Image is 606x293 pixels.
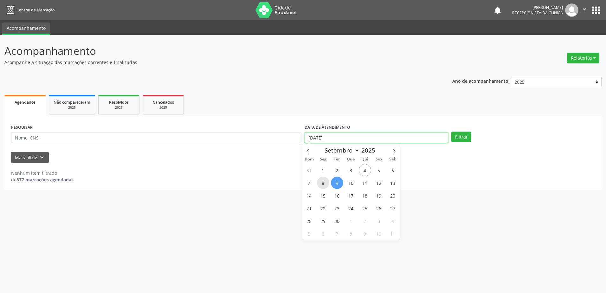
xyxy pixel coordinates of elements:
strong: 877 marcações agendadas [16,177,74,183]
button: notifications [493,6,502,15]
select: Month [322,146,360,155]
span: Setembro 12, 2025 [373,177,385,189]
span: Setembro 19, 2025 [373,189,385,202]
span: Setembro 13, 2025 [387,177,399,189]
div: 2025 [147,105,179,110]
div: [PERSON_NAME] [512,5,563,10]
span: Setembro 10, 2025 [345,177,357,189]
span: Qui [358,157,372,161]
a: Central de Marcação [4,5,55,15]
button: Relatórios [567,53,599,63]
span: Setembro 25, 2025 [359,202,371,214]
button: Mais filtroskeyboard_arrow_down [11,152,49,163]
img: img [565,3,578,17]
span: Agosto 31, 2025 [303,164,315,176]
span: Setembro 11, 2025 [359,177,371,189]
span: Setembro 2, 2025 [331,164,343,176]
span: Setembro 29, 2025 [317,215,329,227]
span: Setembro 27, 2025 [387,202,399,214]
span: Outubro 10, 2025 [373,227,385,240]
span: Setembro 5, 2025 [373,164,385,176]
p: Acompanhe a situação das marcações correntes e finalizadas [4,59,422,66]
span: Outubro 8, 2025 [345,227,357,240]
span: Setembro 30, 2025 [331,215,343,227]
span: Sáb [386,157,400,161]
span: Setembro 1, 2025 [317,164,329,176]
span: Setembro 17, 2025 [345,189,357,202]
span: Setembro 4, 2025 [359,164,371,176]
span: Setembro 20, 2025 [387,189,399,202]
div: 2025 [103,105,135,110]
label: PESQUISAR [11,123,33,133]
span: Outubro 1, 2025 [345,215,357,227]
span: Setembro 7, 2025 [303,177,315,189]
span: Setembro 26, 2025 [373,202,385,214]
span: Outubro 5, 2025 [303,227,315,240]
input: Selecione um intervalo [305,133,448,143]
label: DATA DE ATENDIMENTO [305,123,350,133]
div: 2025 [54,105,90,110]
span: Setembro 8, 2025 [317,177,329,189]
span: Recepcionista da clínica [512,10,563,16]
span: Setembro 22, 2025 [317,202,329,214]
span: Não compareceram [54,100,90,105]
span: Setembro 18, 2025 [359,189,371,202]
p: Ano de acompanhamento [452,77,508,85]
span: Setembro 9, 2025 [331,177,343,189]
span: Setembro 24, 2025 [345,202,357,214]
a: Acompanhamento [2,23,50,35]
p: Acompanhamento [4,43,422,59]
span: Qua [344,157,358,161]
span: Setembro 28, 2025 [303,215,315,227]
span: Outubro 2, 2025 [359,215,371,227]
input: Year [359,146,380,154]
span: Seg [316,157,330,161]
span: Outubro 9, 2025 [359,227,371,240]
div: Nenhum item filtrado [11,170,74,176]
span: Dom [302,157,316,161]
span: Outubro 3, 2025 [373,215,385,227]
span: Ter [330,157,344,161]
span: Resolvidos [109,100,129,105]
span: Agendados [15,100,35,105]
button: Filtrar [451,132,471,142]
span: Outubro 11, 2025 [387,227,399,240]
span: Setembro 14, 2025 [303,189,315,202]
button:  [578,3,590,17]
span: Sex [372,157,386,161]
span: Central de Marcação [16,7,55,13]
span: Outubro 7, 2025 [331,227,343,240]
div: de [11,176,74,183]
span: Outubro 6, 2025 [317,227,329,240]
span: Setembro 15, 2025 [317,189,329,202]
span: Setembro 3, 2025 [345,164,357,176]
span: Setembro 6, 2025 [387,164,399,176]
span: Setembro 16, 2025 [331,189,343,202]
i: keyboard_arrow_down [38,154,45,161]
span: Setembro 21, 2025 [303,202,315,214]
input: Nome, CNS [11,133,301,143]
span: Cancelados [153,100,174,105]
span: Outubro 4, 2025 [387,215,399,227]
span: Setembro 23, 2025 [331,202,343,214]
button: apps [590,5,602,16]
i:  [581,6,588,13]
